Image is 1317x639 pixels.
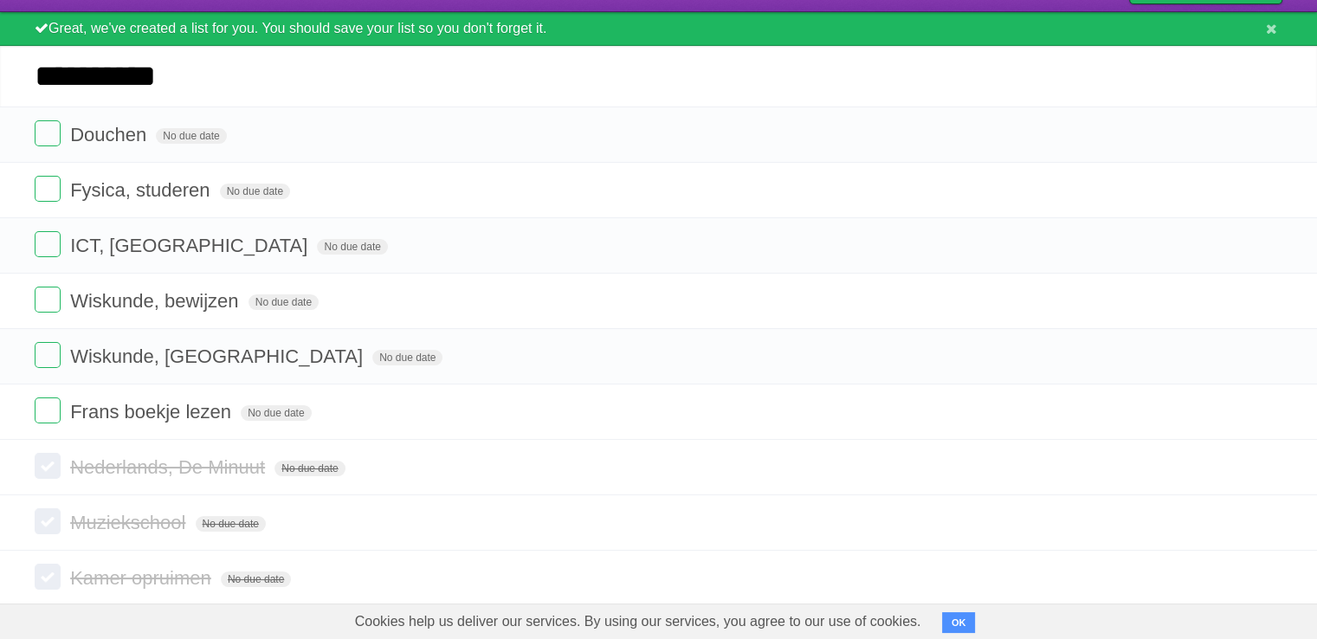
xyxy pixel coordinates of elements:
span: No due date [317,239,387,255]
span: Kamer opruimen [70,567,216,589]
span: Wiskunde, bewijzen [70,290,242,312]
span: No due date [156,128,226,144]
span: No due date [372,350,442,365]
span: Douchen [70,124,151,145]
span: ICT, [GEOGRAPHIC_DATA] [70,235,312,256]
label: Done [35,120,61,146]
span: No due date [221,571,291,587]
span: No due date [220,184,290,199]
span: Cookies help us deliver our services. By using our services, you agree to our use of cookies. [338,604,939,639]
button: OK [942,612,976,633]
span: Frans boekje lezen [70,401,236,423]
label: Done [35,397,61,423]
span: No due date [196,516,266,532]
span: Muziekschool [70,512,190,533]
span: No due date [241,405,311,421]
label: Done [35,453,61,479]
span: No due date [274,461,345,476]
label: Done [35,287,61,313]
span: Fysica, studeren [70,179,214,201]
label: Done [35,508,61,534]
span: Wiskunde, [GEOGRAPHIC_DATA] [70,345,367,367]
label: Done [35,176,61,202]
span: Nederlands, De Minuut [70,456,269,478]
label: Done [35,342,61,368]
span: No due date [249,294,319,310]
label: Done [35,231,61,257]
label: Done [35,564,61,590]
